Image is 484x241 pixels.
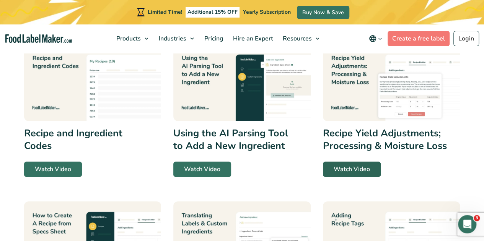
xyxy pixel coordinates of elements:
span: Hire an Expert [231,34,274,43]
span: Yearly Subscription [243,8,291,16]
h3: Recipe and Ingredient Codes [24,127,150,152]
span: Resources [280,34,313,43]
a: Create a free label [388,31,450,46]
a: Watch Video [323,162,381,177]
span: Pricing [202,34,224,43]
span: Products [114,34,142,43]
a: Login [453,31,479,46]
a: Watch Video [173,162,231,177]
h3: Recipe Yield Adjustments; Processing & Moisture Loss [323,127,449,152]
a: Hire an Expert [228,24,276,53]
span: Additional 15% OFF [186,7,240,18]
h3: Using the AI Parsing Tool to Add a New Ingredient [173,127,300,152]
a: Resources [278,24,323,53]
a: Products [112,24,152,53]
span: Industries [156,34,187,43]
iframe: Intercom live chat [458,215,476,233]
a: Industries [154,24,198,53]
a: Pricing [200,24,227,53]
span: 3 [474,215,480,221]
span: Limited Time! [148,8,182,16]
a: Buy Now & Save [297,6,349,19]
a: Watch Video [24,162,82,177]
